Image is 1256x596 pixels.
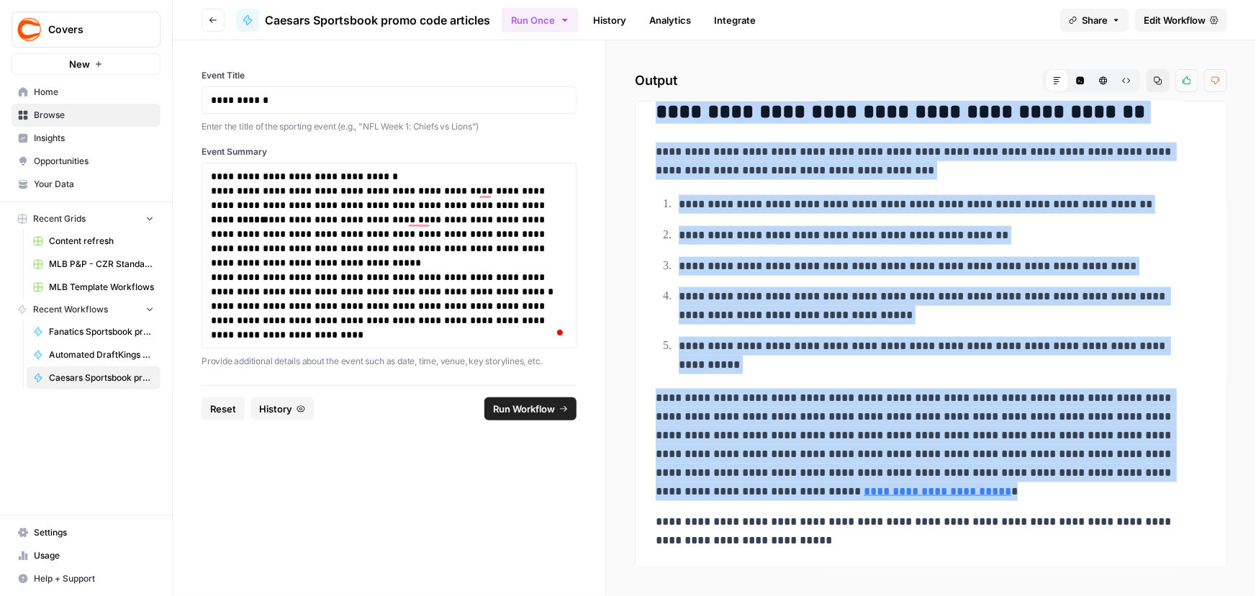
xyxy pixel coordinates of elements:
[641,9,700,32] a: Analytics
[34,178,154,191] span: Your Data
[49,235,154,248] span: Content refresh
[202,145,577,158] label: Event Summary
[49,281,154,294] span: MLB Template Workflows
[1135,9,1227,32] a: Edit Workflow
[34,109,154,122] span: Browse
[49,325,154,338] span: Fanatics Sportsbook promo articles
[12,53,161,75] button: New
[12,544,161,567] a: Usage
[27,366,161,389] a: Caesars Sportsbook promo code articles
[27,230,161,253] a: Content refresh
[250,397,314,420] button: History
[27,343,161,366] a: Automated DraftKings promo code articles
[49,371,154,384] span: Caesars Sportsbook promo code articles
[33,303,108,316] span: Recent Workflows
[202,69,577,82] label: Event Title
[635,69,1227,92] h2: Output
[12,127,161,150] a: Insights
[502,8,579,32] button: Run Once
[33,212,86,225] span: Recent Grids
[202,354,577,369] p: Provide additional details about the event such as date, time, venue, key storylines, etc.
[34,526,154,539] span: Settings
[27,276,161,299] a: MLB Template Workflows
[12,208,161,230] button: Recent Grids
[1082,13,1108,27] span: Share
[27,253,161,276] a: MLB P&P - CZR Standard (Production) Grid
[265,12,490,29] span: Caesars Sportsbook promo code articles
[12,104,161,127] a: Browse
[259,402,292,416] span: History
[69,57,90,71] span: New
[17,17,42,42] img: Covers Logo
[48,22,135,37] span: Covers
[34,572,154,585] span: Help + Support
[12,299,161,320] button: Recent Workflows
[34,132,154,145] span: Insights
[210,402,236,416] span: Reset
[584,9,635,32] a: History
[34,549,154,562] span: Usage
[236,9,490,32] a: Caesars Sportsbook promo code articles
[484,397,577,420] button: Run Workflow
[12,12,161,48] button: Workspace: Covers
[12,567,161,590] button: Help + Support
[1144,13,1206,27] span: Edit Workflow
[12,173,161,196] a: Your Data
[202,119,577,134] p: Enter the title of the sporting event (e.g., "NFL Week 1: Chiefs vs Lions")
[34,155,154,168] span: Opportunities
[12,150,161,173] a: Opportunities
[705,9,764,32] a: Integrate
[49,348,154,361] span: Automated DraftKings promo code articles
[27,320,161,343] a: Fanatics Sportsbook promo articles
[1060,9,1129,32] button: Share
[12,81,161,104] a: Home
[493,402,555,416] span: Run Workflow
[211,169,567,342] div: To enrich screen reader interactions, please activate Accessibility in Grammarly extension settings
[49,258,154,271] span: MLB P&P - CZR Standard (Production) Grid
[12,521,161,544] a: Settings
[34,86,154,99] span: Home
[202,397,245,420] button: Reset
